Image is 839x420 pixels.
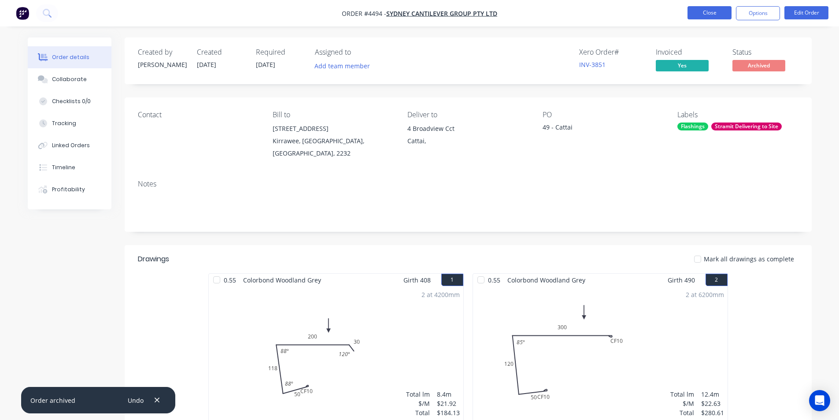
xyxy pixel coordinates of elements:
div: Profitability [52,186,85,193]
span: Mark all drawings as complete [704,254,794,264]
div: Stramit Delivering to Site [711,123,782,130]
button: Add team member [315,60,375,72]
span: Archived [732,60,785,71]
button: 2 [706,274,728,286]
div: $184.13 [437,408,460,417]
button: Timeline [28,156,111,178]
div: 4 Broadview Cct [407,123,528,135]
span: 0.55 [484,274,504,286]
button: Tracking [28,112,111,134]
div: [PERSON_NAME] [138,60,186,69]
div: 49 - Cattai [543,123,653,135]
div: Notes [138,180,798,188]
span: Yes [656,60,709,71]
span: Colorbond Woodland Grey [504,274,589,286]
div: $22.63 [701,399,724,408]
div: $/M [406,399,430,408]
div: Checklists 0/0 [52,97,91,105]
div: Linked Orders [52,141,90,149]
div: Collaborate [52,75,87,83]
span: Girth 490 [668,274,695,286]
div: 8.4m [437,390,460,399]
span: 0.55 [220,274,240,286]
div: Status [732,48,798,56]
div: Order details [52,53,89,61]
div: Assigned to [315,48,403,56]
div: Flashings [677,123,708,130]
div: $/M [670,399,694,408]
span: Girth 408 [403,274,431,286]
div: Total [670,408,694,417]
div: Invoiced [656,48,722,56]
a: Sydney Cantilever Group Pty Ltd [386,9,497,18]
a: INV-3851 [579,60,606,69]
div: [STREET_ADDRESS]Kirrawee, [GEOGRAPHIC_DATA], [GEOGRAPHIC_DATA], 2232 [273,123,393,160]
button: Add team member [310,60,374,72]
div: Required [256,48,304,56]
span: Order #4494 - [342,9,386,18]
div: Deliver to [407,111,528,119]
div: [STREET_ADDRESS] [273,123,393,135]
div: Labels [677,111,798,119]
span: [DATE] [197,60,216,69]
div: Created [197,48,245,56]
button: Collaborate [28,68,111,90]
div: Total lm [670,390,694,399]
div: Tracking [52,119,76,127]
img: Factory [16,7,29,20]
div: PO [543,111,663,119]
div: $21.92 [437,399,460,408]
button: 1 [441,274,463,286]
div: Open Intercom Messenger [809,390,830,411]
div: Bill to [273,111,393,119]
button: Linked Orders [28,134,111,156]
button: Options [736,6,780,20]
button: Order details [28,46,111,68]
span: Colorbond Woodland Grey [240,274,325,286]
div: Xero Order # [579,48,645,56]
button: Close [687,6,732,19]
div: 4 Broadview CctCattai, [407,123,528,151]
div: 2 at 4200mm [421,290,460,299]
div: Kirrawee, [GEOGRAPHIC_DATA], [GEOGRAPHIC_DATA], 2232 [273,135,393,160]
div: 2 at 6200mm [686,290,724,299]
div: $280.61 [701,408,724,417]
div: Timeline [52,164,75,171]
div: Contact [138,111,259,119]
span: [DATE] [256,60,275,69]
div: Created by [138,48,186,56]
div: Total lm [406,390,430,399]
div: Cattai, [407,135,528,147]
div: 12.4m [701,390,724,399]
button: Profitability [28,178,111,201]
button: Checklists 0/0 [28,90,111,112]
button: Edit Order [784,6,828,19]
div: Total [406,408,430,417]
div: Drawings [138,254,169,264]
div: Order archived [30,396,75,405]
button: Undo [123,394,148,406]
